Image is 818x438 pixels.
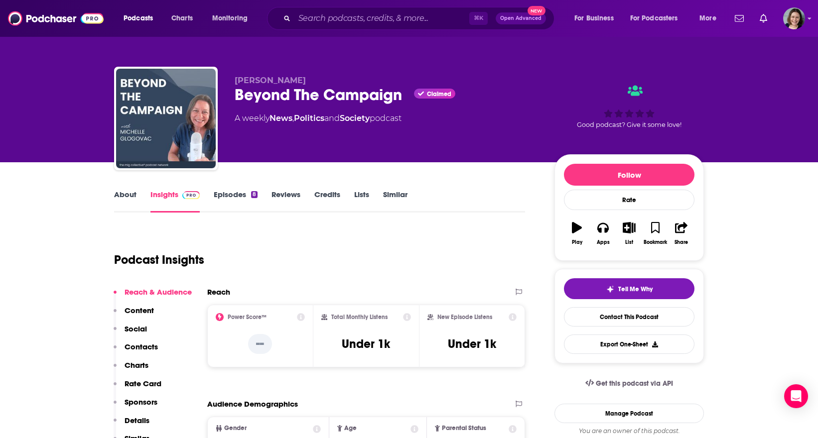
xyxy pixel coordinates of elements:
a: Lists [354,190,369,213]
div: Share [675,239,688,245]
span: ⌘ K [469,12,488,25]
span: Podcasts [124,11,153,25]
img: Beyond The Campaign [116,69,216,168]
p: Social [125,324,147,333]
button: Content [114,306,154,324]
button: Play [564,216,590,251]
span: For Podcasters [630,11,678,25]
h2: Reach [207,287,230,297]
span: More [699,11,716,25]
h3: Under 1k [342,336,390,351]
a: About [114,190,136,213]
a: Reviews [272,190,300,213]
p: Reach & Audience [125,287,192,297]
h2: New Episode Listens [437,314,492,321]
p: Content [125,306,154,315]
span: and [324,113,340,123]
a: Get this podcast via API [577,371,681,396]
a: Manage Podcast [554,404,704,423]
div: 8 [251,191,258,198]
span: Open Advanced [500,16,542,21]
p: Details [125,416,149,425]
button: List [616,216,642,251]
div: You are an owner of this podcast. [554,427,704,435]
input: Search podcasts, credits, & more... [294,10,469,26]
span: [PERSON_NAME] [235,76,306,85]
div: Apps [597,239,610,245]
div: Open Intercom Messenger [784,384,808,408]
span: New [528,6,545,15]
span: , [292,113,294,123]
div: A weekly podcast [235,112,402,124]
button: Apps [590,216,616,251]
img: Podchaser - Follow, Share and Rate Podcasts [8,9,104,28]
div: List [625,239,633,245]
button: Follow [564,164,694,186]
button: Export One-Sheet [564,334,694,354]
button: Bookmark [642,216,668,251]
div: Search podcasts, credits, & more... [276,7,564,30]
img: tell me why sparkle [606,285,614,293]
div: Bookmark [644,239,667,245]
a: Show notifications dropdown [731,10,748,27]
a: News [270,113,292,123]
a: Show notifications dropdown [756,10,771,27]
p: Sponsors [125,397,157,407]
button: Reach & Audience [114,287,192,306]
h3: Under 1k [448,336,496,351]
span: For Business [574,11,614,25]
img: Podchaser Pro [182,191,200,199]
a: InsightsPodchaser Pro [150,190,200,213]
img: User Profile [783,7,805,29]
p: Rate Card [125,379,161,388]
p: Contacts [125,342,158,351]
span: Monitoring [212,11,248,25]
div: Rate [564,190,694,210]
button: Rate Card [114,379,161,397]
button: open menu [692,10,729,26]
p: Charts [125,360,148,370]
span: Logged in as micglogovac [783,7,805,29]
h2: Total Monthly Listens [331,314,388,321]
button: tell me why sparkleTell Me Why [564,278,694,299]
button: Show profile menu [783,7,805,29]
a: Contact This Podcast [564,307,694,327]
button: Details [114,416,149,434]
button: Social [114,324,147,342]
h2: Power Score™ [228,314,267,321]
h2: Audience Demographics [207,399,298,409]
button: open menu [117,10,166,26]
span: Claimed [427,92,451,97]
a: Episodes8 [214,190,258,213]
button: Open AdvancedNew [496,12,546,24]
button: open menu [205,10,261,26]
div: Play [572,239,582,245]
span: Get this podcast via API [596,379,673,388]
a: Charts [165,10,199,26]
button: open menu [567,10,626,26]
a: Politics [294,113,324,123]
span: Parental Status [442,425,486,432]
a: Similar [383,190,408,213]
span: Good podcast? Give it some love! [577,121,682,128]
h1: Podcast Insights [114,252,204,267]
p: -- [248,334,272,354]
a: Society [340,113,370,123]
button: Contacts [114,342,158,360]
button: open menu [624,10,692,26]
a: Credits [314,190,340,213]
button: Share [669,216,694,251]
button: Charts [114,360,148,379]
span: Charts [171,11,193,25]
span: Tell Me Why [618,285,653,293]
span: Gender [224,425,247,432]
div: Good podcast? Give it some love! [554,76,704,137]
span: Age [344,425,357,432]
button: Sponsors [114,397,157,416]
